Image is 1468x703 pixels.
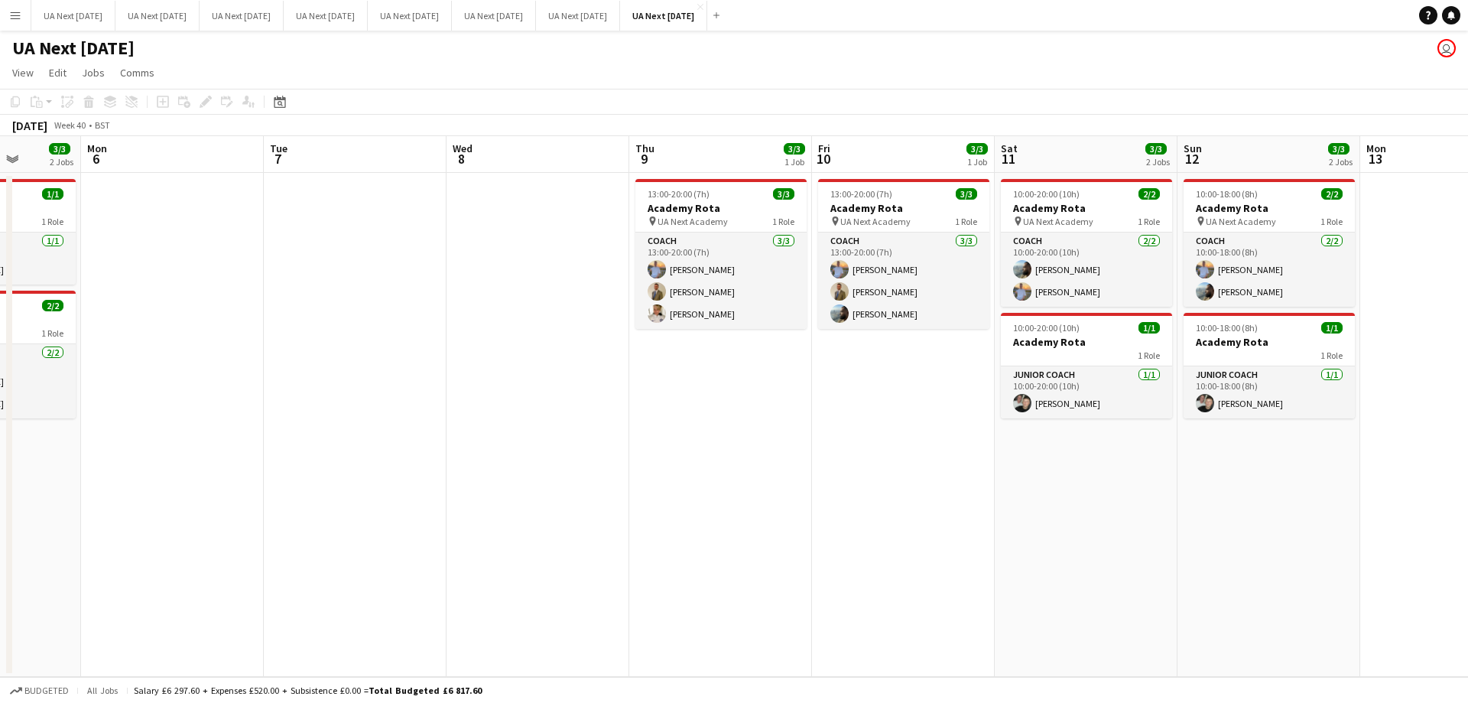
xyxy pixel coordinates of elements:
span: 10:00-20:00 (10h) [1013,188,1080,200]
a: Edit [43,63,73,83]
h3: Academy Rota [1001,201,1172,215]
app-user-avatar: Maria Ryan [1437,39,1456,57]
app-job-card: 10:00-20:00 (10h)1/1Academy Rota1 RoleJunior Coach1/110:00-20:00 (10h)[PERSON_NAME] [1001,313,1172,418]
span: 13:00-20:00 (7h) [830,188,892,200]
span: 7 [268,150,287,168]
span: Budgeted [24,685,69,696]
button: UA Next [DATE] [620,1,707,31]
span: Jobs [82,66,105,80]
span: UA Next Academy [840,216,911,227]
span: Mon [1366,142,1386,155]
div: 1 Job [784,156,804,168]
div: [DATE] [12,118,47,133]
button: UA Next [DATE] [536,1,620,31]
span: Wed [453,142,473,155]
span: 1 Role [955,216,977,227]
app-job-card: 10:00-20:00 (10h)2/2Academy Rota UA Next Academy1 RoleCoach2/210:00-20:00 (10h)[PERSON_NAME][PERS... [1001,179,1172,307]
span: Edit [49,66,67,80]
app-card-role: Coach2/210:00-18:00 (8h)[PERSON_NAME][PERSON_NAME] [1184,233,1355,307]
h1: UA Next [DATE] [12,37,135,60]
span: 1 Role [41,216,63,227]
span: Tue [270,142,287,155]
span: Thu [635,142,654,155]
a: View [6,63,40,83]
span: 3/3 [49,143,70,155]
span: 3/3 [1328,143,1349,155]
span: 1 Role [772,216,794,227]
span: 1 Role [1320,216,1343,227]
app-job-card: 13:00-20:00 (7h)3/3Academy Rota UA Next Academy1 RoleCoach3/313:00-20:00 (7h)[PERSON_NAME][PERSON... [818,179,989,329]
app-card-role: Coach3/313:00-20:00 (7h)[PERSON_NAME][PERSON_NAME][PERSON_NAME] [818,233,989,329]
span: 10:00-18:00 (8h) [1196,188,1258,200]
span: Sun [1184,142,1202,155]
span: 13 [1364,150,1386,168]
span: 1/1 [42,188,63,200]
div: 2 Jobs [1329,156,1353,168]
span: Fri [818,142,830,155]
h3: Academy Rota [818,201,989,215]
app-card-role: Coach2/210:00-20:00 (10h)[PERSON_NAME][PERSON_NAME] [1001,233,1172,307]
span: Total Budgeted £6 817.60 [369,685,482,696]
span: 10:00-20:00 (10h) [1013,322,1080,334]
div: 1 Job [967,156,987,168]
a: Comms [114,63,161,83]
span: Week 40 [50,119,89,131]
span: 1/1 [1138,322,1160,334]
span: 1 Role [1320,350,1343,361]
span: 3/3 [1145,143,1167,155]
span: 1 Role [1138,350,1160,361]
app-job-card: 10:00-18:00 (8h)2/2Academy Rota UA Next Academy1 RoleCoach2/210:00-18:00 (8h)[PERSON_NAME][PERSON... [1184,179,1355,307]
span: 1 Role [41,327,63,339]
button: UA Next [DATE] [368,1,452,31]
span: 1/1 [1321,322,1343,334]
span: 3/3 [956,188,977,200]
h3: Academy Rota [1001,335,1172,349]
h3: Academy Rota [635,201,807,215]
h3: Academy Rota [1184,201,1355,215]
div: 2 Jobs [1146,156,1170,168]
app-card-role: Junior Coach1/110:00-18:00 (8h)[PERSON_NAME] [1184,366,1355,418]
span: 3/3 [773,188,794,200]
span: All jobs [84,685,121,696]
span: 13:00-20:00 (7h) [648,188,710,200]
span: 3/3 [784,143,805,155]
button: UA Next [DATE] [31,1,115,31]
span: UA Next Academy [1206,216,1276,227]
div: Salary £6 297.60 + Expenses £520.00 + Subsistence £0.00 = [134,685,482,696]
app-card-role: Junior Coach1/110:00-20:00 (10h)[PERSON_NAME] [1001,366,1172,418]
span: Comms [120,66,154,80]
span: 10:00-18:00 (8h) [1196,322,1258,334]
span: 12 [1181,150,1202,168]
app-job-card: 13:00-20:00 (7h)3/3Academy Rota UA Next Academy1 RoleCoach3/313:00-20:00 (7h)[PERSON_NAME][PERSON... [635,179,807,329]
span: UA Next Academy [1023,216,1093,227]
button: Budgeted [8,682,71,699]
span: 2/2 [42,300,63,311]
span: 3/3 [966,143,988,155]
a: Jobs [76,63,111,83]
span: Sat [1001,142,1018,155]
span: View [12,66,34,80]
button: UA Next [DATE] [284,1,368,31]
span: 9 [633,150,654,168]
app-card-role: Coach3/313:00-20:00 (7h)[PERSON_NAME][PERSON_NAME][PERSON_NAME] [635,233,807,329]
span: 6 [85,150,107,168]
span: Mon [87,142,107,155]
span: 11 [999,150,1018,168]
button: UA Next [DATE] [200,1,284,31]
span: 2/2 [1138,188,1160,200]
div: BST [95,119,110,131]
span: 10 [816,150,830,168]
div: 2 Jobs [50,156,73,168]
span: 2/2 [1321,188,1343,200]
button: UA Next [DATE] [115,1,200,31]
button: UA Next [DATE] [452,1,536,31]
app-job-card: 10:00-18:00 (8h)1/1Academy Rota1 RoleJunior Coach1/110:00-18:00 (8h)[PERSON_NAME] [1184,313,1355,418]
span: UA Next Academy [658,216,728,227]
h3: Academy Rota [1184,335,1355,349]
